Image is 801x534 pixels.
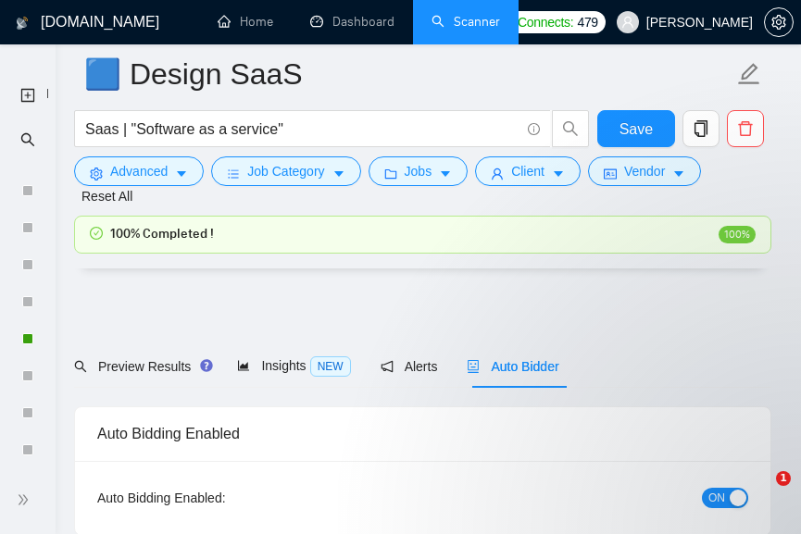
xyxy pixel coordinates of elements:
span: check-circle [90,227,103,240]
span: Jobs [405,161,432,181]
button: copy [682,110,720,147]
button: search [552,110,589,147]
span: search [20,120,35,157]
a: dashboardDashboard [310,14,394,30]
span: Vendor [624,161,665,181]
span: setting [765,15,793,30]
span: Client [511,161,544,181]
a: New Scanner [20,76,35,114]
span: 100% Completed ! [110,224,214,244]
span: user [621,16,634,29]
span: Advanced [110,161,168,181]
div: Tooltip anchor [198,357,215,374]
button: idcardVendorcaret-down [588,156,701,186]
span: folder [384,167,397,180]
span: edit [737,62,761,86]
a: searchScanner [432,14,500,30]
input: Scanner name... [84,51,733,97]
span: bars [227,167,240,180]
button: setting [764,7,794,37]
span: info-circle [528,123,540,135]
span: Job Category [247,161,324,181]
span: ON [708,488,725,508]
span: Save [620,118,653,141]
button: folderJobscaret-down [369,156,469,186]
div: Auto Bidding Enabled [97,407,748,460]
iframe: Intercom live chat [738,471,782,515]
span: Preview Results [74,359,207,374]
div: Auto Bidding Enabled: [97,488,314,508]
span: user [491,167,504,180]
span: notification [381,360,394,373]
span: delete [728,120,763,137]
span: Alerts [381,359,438,374]
span: double-right [17,491,35,509]
input: Search Freelance Jobs... [85,118,519,141]
span: copy [683,120,719,137]
span: setting [90,167,103,180]
span: caret-down [332,167,345,180]
span: caret-down [552,167,565,180]
span: search [74,360,87,373]
button: delete [727,110,764,147]
a: setting [764,15,794,30]
span: NEW [310,356,351,377]
button: settingAdvancedcaret-down [74,156,204,186]
li: New Scanner [6,76,48,113]
span: caret-down [175,167,188,180]
a: homeHome [218,14,273,30]
img: logo [16,8,29,38]
span: caret-down [439,167,452,180]
span: area-chart [237,359,250,372]
span: 479 [577,12,597,32]
span: search [553,120,588,137]
span: Connects: [518,12,573,32]
span: 1 [776,471,791,486]
span: idcard [604,167,617,180]
button: userClientcaret-down [475,156,581,186]
span: 100% [719,226,756,243]
button: Save [597,110,675,147]
button: barsJob Categorycaret-down [211,156,360,186]
span: Insights [237,358,350,373]
a: Reset All [81,186,132,206]
span: caret-down [672,167,685,180]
